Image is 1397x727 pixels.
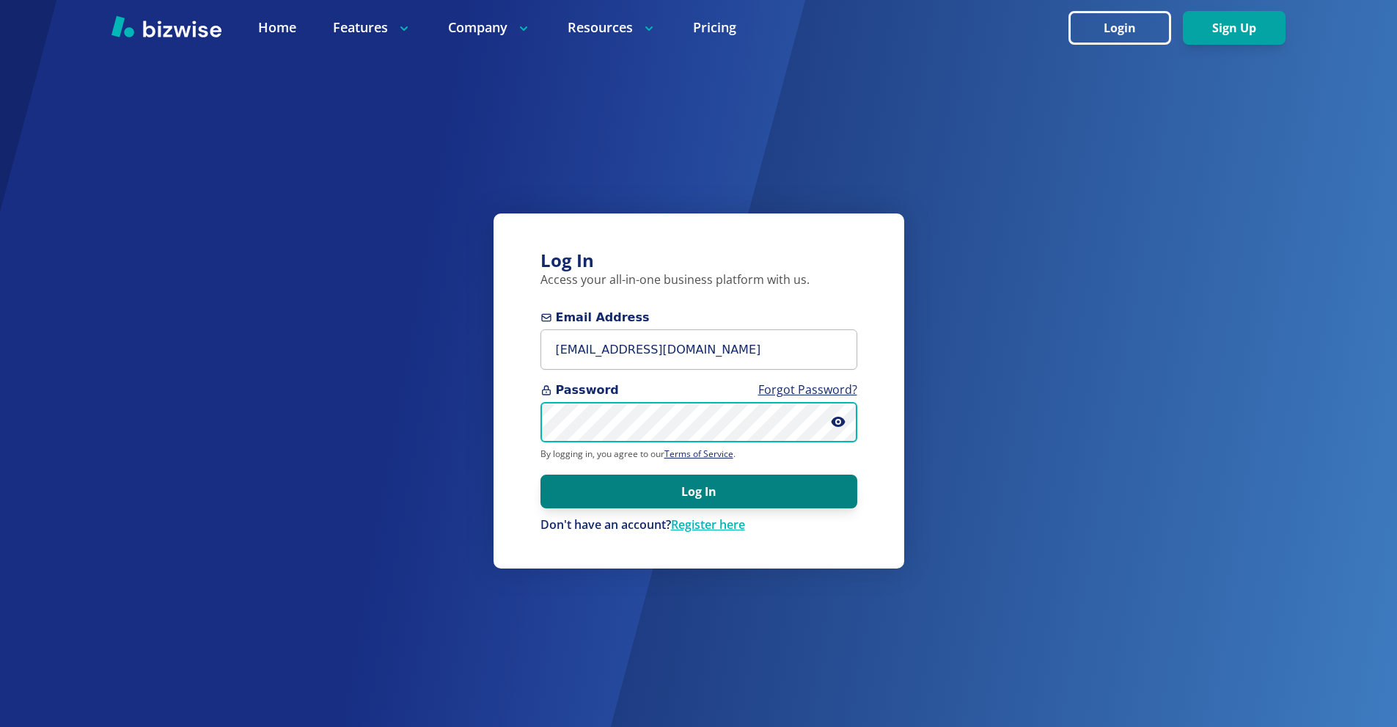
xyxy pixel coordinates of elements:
[568,18,656,37] p: Resources
[111,15,221,37] img: Bizwise Logo
[671,516,745,533] a: Register here
[540,448,857,460] p: By logging in, you agree to our .
[1068,11,1171,45] button: Login
[693,18,736,37] a: Pricing
[333,18,411,37] p: Features
[448,18,531,37] p: Company
[1068,21,1183,35] a: Login
[664,447,733,460] a: Terms of Service
[540,249,857,273] h3: Log In
[540,381,857,399] span: Password
[540,309,857,326] span: Email Address
[1183,21,1286,35] a: Sign Up
[540,517,857,533] div: Don't have an account?Register here
[540,517,857,533] p: Don't have an account?
[258,18,296,37] a: Home
[540,475,857,508] button: Log In
[540,272,857,288] p: Access your all-in-one business platform with us.
[758,381,857,398] a: Forgot Password?
[1183,11,1286,45] button: Sign Up
[540,329,857,370] input: you@example.com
